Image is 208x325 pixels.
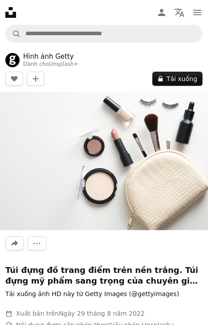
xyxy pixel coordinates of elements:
font: Tải xuống [167,75,197,82]
img: Đi đến hồ sơ Getty Images [5,53,20,67]
button: Tôi thích [5,72,23,86]
button: Ngôn ngữ [171,4,188,21]
form: Tìm kiếm hình ảnh trên toàn bộ trang web [5,25,203,43]
font: Dành cho [23,61,49,67]
a: Đăng nhập / Đăng ký [153,4,171,21]
button: Tìm kiếm trên Unsplash [6,25,21,42]
font: Túi đựng đồ trang điểm trên nền trắng. Túi đựng mỹ phẩm sang trọng của chuyên gia trang điểm. Ảnh... [5,265,198,307]
a: Hình ảnh Getty [23,52,78,61]
button: Tải xuống [152,72,203,86]
button: Thực đơn [188,4,206,21]
button: Thêm vào bộ sưu tập [27,72,45,86]
button: Chia sẻ hình ảnh này [5,236,24,251]
a: Trang chủ — Unsplash [5,7,16,18]
font: Tải xuống ảnh HD này từ Getty Images (@gettyimages) [5,290,179,297]
button: Thêm hành động [28,236,46,251]
time: Ngày 29 tháng 8 năm 2022 lúc 1:25:43 chiều UTC+7 [59,310,145,317]
font: Ngày 29 tháng 8 năm 2022 [59,310,145,317]
font: Hình ảnh Getty [23,53,74,61]
a: Unsplash+ [49,61,78,67]
font: Xuất bản trên [16,310,59,317]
